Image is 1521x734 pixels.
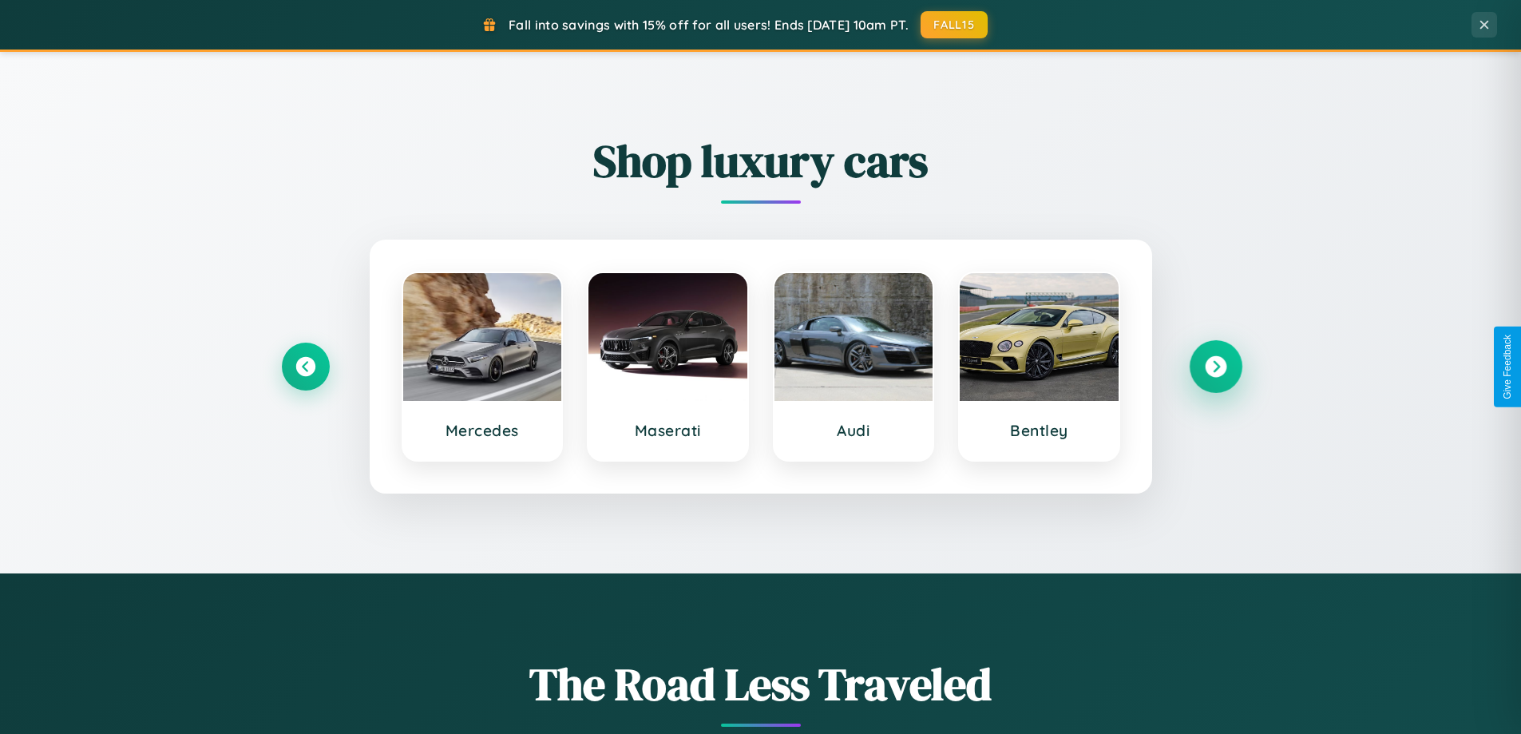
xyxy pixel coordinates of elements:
[282,130,1240,192] h2: Shop luxury cars
[282,653,1240,715] h1: The Road Less Traveled
[604,421,731,440] h3: Maserati
[419,421,546,440] h3: Mercedes
[509,17,909,33] span: Fall into savings with 15% off for all users! Ends [DATE] 10am PT.
[1502,335,1513,399] div: Give Feedback
[790,421,917,440] h3: Audi
[921,11,988,38] button: FALL15
[976,421,1103,440] h3: Bentley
